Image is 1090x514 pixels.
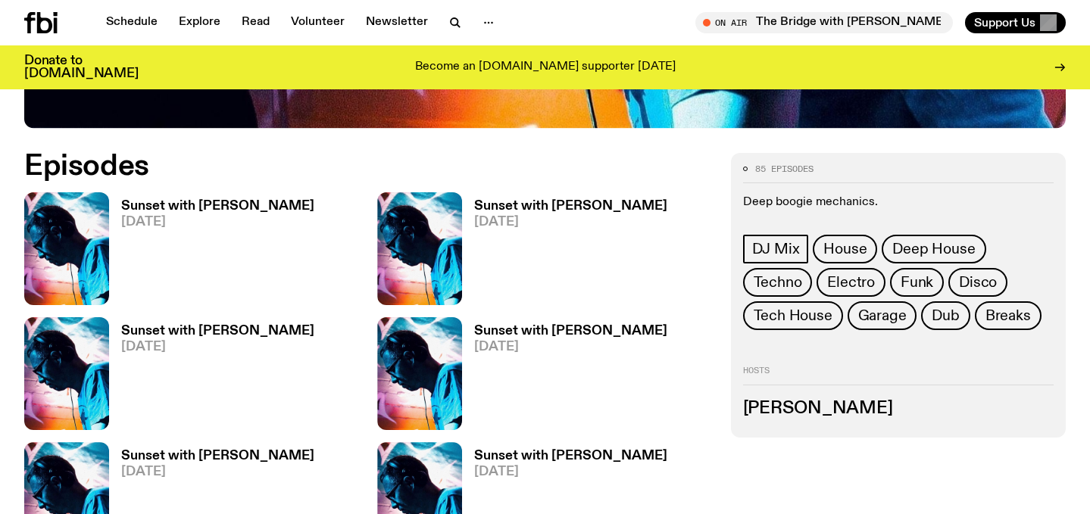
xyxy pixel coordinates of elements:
span: Tech House [754,307,832,324]
span: Dub [932,307,959,324]
span: [DATE] [474,341,667,354]
a: Volunteer [282,12,354,33]
img: Simon Caldwell stands side on, looking downwards. He has headphones on. Behind him is a brightly ... [24,192,109,305]
a: Read [233,12,279,33]
span: [DATE] [121,341,314,354]
a: Disco [948,268,1007,297]
span: Funk [901,274,933,291]
h3: Donate to [DOMAIN_NAME] [24,55,139,80]
a: Breaks [975,301,1042,330]
a: Sunset with [PERSON_NAME][DATE] [462,325,667,430]
h2: Episodes [24,153,713,180]
span: [DATE] [121,216,314,229]
a: Dub [921,301,970,330]
a: Sunset with [PERSON_NAME][DATE] [109,200,314,305]
span: Electro [827,274,875,291]
span: [DATE] [474,466,667,478]
a: Deep House [882,235,985,263]
a: House [813,235,877,263]
a: Schedule [97,12,167,33]
span: Support Us [974,16,1035,30]
h3: Sunset with [PERSON_NAME] [474,200,667,213]
h3: Sunset with [PERSON_NAME] [474,325,667,338]
a: Sunset with [PERSON_NAME][DATE] [462,200,667,305]
span: Garage [858,307,907,324]
button: Support Us [965,12,1066,33]
a: Tech House [743,301,843,330]
a: Electro [817,268,885,297]
h2: Hosts [743,366,1054,385]
a: DJ Mix [743,235,809,263]
span: Tune in live [712,17,945,28]
h3: Sunset with [PERSON_NAME] [474,450,667,463]
h3: Sunset with [PERSON_NAME] [121,200,314,213]
h3: Sunset with [PERSON_NAME] [121,450,314,463]
span: Breaks [985,307,1031,324]
p: Become an [DOMAIN_NAME] supporter [DATE] [415,61,676,74]
span: [DATE] [121,466,314,478]
h3: Sunset with [PERSON_NAME] [121,325,314,338]
span: Deep House [892,241,975,257]
span: [DATE] [474,216,667,229]
span: DJ Mix [752,241,800,257]
span: Disco [959,274,997,291]
a: Sunset with [PERSON_NAME][DATE] [109,325,314,430]
span: Techno [754,274,802,291]
img: Simon Caldwell stands side on, looking downwards. He has headphones on. Behind him is a brightly ... [24,317,109,430]
button: On AirThe Bridge with [PERSON_NAME] [695,12,953,33]
h3: [PERSON_NAME] [743,400,1054,417]
a: Funk [890,268,944,297]
span: 85 episodes [755,165,814,173]
img: Simon Caldwell stands side on, looking downwards. He has headphones on. Behind him is a brightly ... [377,317,462,430]
p: Deep boogie mechanics. [743,195,1054,210]
a: Techno [743,268,813,297]
a: Newsletter [357,12,437,33]
a: Explore [170,12,230,33]
a: Garage [848,301,917,330]
span: House [823,241,867,257]
img: Simon Caldwell stands side on, looking downwards. He has headphones on. Behind him is a brightly ... [377,192,462,305]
